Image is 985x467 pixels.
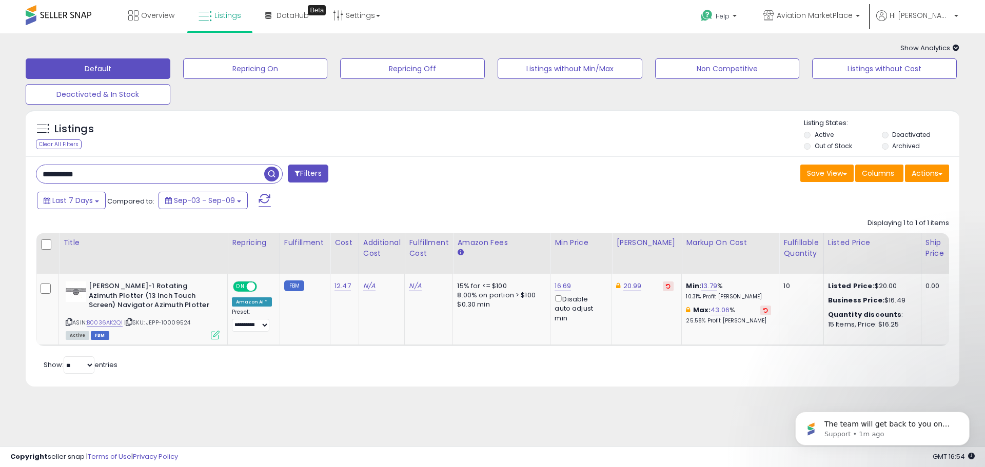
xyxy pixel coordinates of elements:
a: 16.69 [555,281,571,291]
b: [PERSON_NAME]-1 Rotating Azimuth Plotter (13 Inch Touch Screen) Navigator Azimuth Plotter [89,281,213,313]
div: Amazon AI * [232,297,272,307]
p: 25.58% Profit [PERSON_NAME] [686,317,771,324]
b: Business Price: [828,295,884,305]
a: N/A [363,281,376,291]
b: Quantity discounts [828,310,902,319]
div: Listed Price [828,237,917,248]
button: Actions [905,165,949,182]
div: $20.00 [828,281,913,291]
div: Title [63,237,223,248]
span: Compared to: [107,196,154,206]
a: 20.99 [623,281,642,291]
div: [PERSON_NAME] [616,237,677,248]
div: Disable auto adjust min [555,293,604,323]
a: Help [693,2,747,33]
button: Repricing On [183,58,328,79]
div: $0.30 min [457,300,542,309]
a: Hi [PERSON_NAME] [876,10,958,33]
small: Amazon Fees. [457,248,463,257]
a: Terms of Use [88,452,131,461]
span: Show: entries [44,360,117,370]
label: Active [815,130,834,139]
span: Show Analytics [900,43,959,53]
i: Get Help [700,9,713,22]
button: Filters [288,165,328,182]
div: Min Price [555,237,607,248]
span: Aviation MarketPlace [777,10,853,21]
b: Max: [693,305,711,315]
div: Fulfillable Quantity [783,237,819,259]
div: Cost [334,237,354,248]
label: Deactivated [892,130,931,139]
a: 12.47 [334,281,351,291]
span: Columns [862,168,894,178]
button: Default [26,58,170,79]
span: ON [234,282,247,291]
div: $16.49 [828,296,913,305]
p: 10.31% Profit [PERSON_NAME] [686,293,771,300]
label: Archived [892,141,920,150]
strong: Copyright [10,452,48,461]
span: Sep-03 - Sep-09 [174,195,235,206]
label: Out of Stock [815,141,852,150]
button: Non Competitive [655,58,800,79]
div: Fulfillment [284,237,326,248]
button: Columns [855,165,903,182]
button: Last 7 Days [37,192,106,209]
span: Last 7 Days [52,195,93,206]
div: Repricing [232,237,275,248]
div: Markup on Cost [686,237,775,248]
span: All listings currently available for purchase on Amazon [66,331,89,340]
div: seller snap | | [10,452,178,462]
span: OFF [255,282,272,291]
div: Additional Cost [363,237,401,259]
button: Repricing Off [340,58,485,79]
span: Overview [141,10,174,21]
div: Fulfillment Cost [409,237,448,259]
button: Listings without Min/Max [498,58,642,79]
a: Privacy Policy [133,452,178,461]
div: % [686,281,771,300]
a: 43.06 [711,305,730,315]
span: DataHub [277,10,309,21]
img: 41M7AlM5-aL._SL40_.jpg [66,281,86,302]
small: FBM [284,280,304,291]
div: Ship Price [925,237,946,259]
div: : [828,310,913,319]
th: The percentage added to the cost of goods (COGS) that forms the calculator for Min & Max prices. [682,233,779,274]
iframe: Intercom notifications message [780,390,985,462]
span: FBM [91,331,109,340]
div: 15% for <= $100 [457,281,542,291]
a: N/A [409,281,421,291]
div: 15 Items, Price: $16.25 [828,320,913,329]
span: Help [716,12,730,21]
div: Amazon Fees [457,237,546,248]
button: Listings without Cost [812,58,957,79]
b: Listed Price: [828,281,875,291]
b: Min: [686,281,701,291]
a: B0036AK2QI [87,318,123,327]
div: Displaying 1 to 1 of 1 items [868,218,949,228]
div: Clear All Filters [36,139,82,149]
h5: Listings [54,122,94,136]
div: 0.00 [925,281,942,291]
button: Sep-03 - Sep-09 [159,192,248,209]
span: Hi [PERSON_NAME] [890,10,951,21]
button: Deactivated & In Stock [26,84,170,105]
div: 8.00% on portion > $100 [457,291,542,300]
span: | SKU: JEPP-10009524 [124,318,190,327]
div: ASIN: [66,281,220,338]
div: % [686,306,771,324]
button: Save View [800,165,854,182]
div: 10 [783,281,815,291]
a: 13.79 [701,281,717,291]
div: Tooltip anchor [308,5,326,15]
div: Preset: [232,309,272,332]
span: Listings [214,10,241,21]
p: Listing States: [804,118,959,128]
